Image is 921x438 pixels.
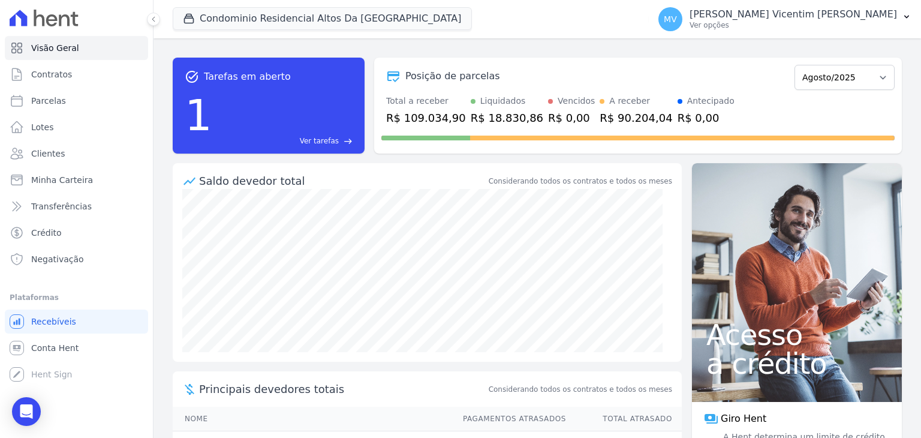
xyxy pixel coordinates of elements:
[344,137,353,146] span: east
[386,95,466,107] div: Total a receber
[185,84,212,146] div: 1
[609,95,650,107] div: A receber
[489,176,672,187] div: Considerando todos os contratos e todos os meses
[5,221,148,245] a: Crédito
[405,69,500,83] div: Posição de parcelas
[706,320,887,349] span: Acesso
[5,115,148,139] a: Lotes
[649,2,921,36] button: MV [PERSON_NAME] Vicentim [PERSON_NAME] Ver opções
[5,168,148,192] a: Minha Carteira
[217,136,353,146] a: Ver tarefas east
[199,381,486,397] span: Principais devedores totais
[31,42,79,54] span: Visão Geral
[600,110,672,126] div: R$ 90.204,04
[452,407,567,431] th: Pagamentos Atrasados
[664,15,677,23] span: MV
[10,290,143,305] div: Plataformas
[471,110,543,126] div: R$ 18.830,86
[173,407,452,431] th: Nome
[706,349,887,378] span: a crédito
[5,247,148,271] a: Negativação
[567,407,682,431] th: Total Atrasado
[690,20,897,30] p: Ver opções
[386,110,466,126] div: R$ 109.034,90
[558,95,595,107] div: Vencidos
[204,70,291,84] span: Tarefas em aberto
[5,336,148,360] a: Conta Hent
[5,142,148,166] a: Clientes
[5,89,148,113] a: Parcelas
[31,342,79,354] span: Conta Hent
[5,310,148,334] a: Recebíveis
[12,397,41,426] div: Open Intercom Messenger
[721,412,766,426] span: Giro Hent
[185,70,199,84] span: task_alt
[489,384,672,395] span: Considerando todos os contratos e todos os meses
[5,194,148,218] a: Transferências
[678,110,735,126] div: R$ 0,00
[31,316,76,328] span: Recebíveis
[690,8,897,20] p: [PERSON_NAME] Vicentim [PERSON_NAME]
[31,68,72,80] span: Contratos
[31,253,84,265] span: Negativação
[5,36,148,60] a: Visão Geral
[31,95,66,107] span: Parcelas
[548,110,595,126] div: R$ 0,00
[31,121,54,133] span: Lotes
[31,200,92,212] span: Transferências
[199,173,486,189] div: Saldo devedor total
[300,136,339,146] span: Ver tarefas
[173,7,472,30] button: Condominio Residencial Altos Da [GEOGRAPHIC_DATA]
[5,62,148,86] a: Contratos
[31,227,62,239] span: Crédito
[687,95,735,107] div: Antecipado
[31,174,93,186] span: Minha Carteira
[480,95,526,107] div: Liquidados
[31,148,65,160] span: Clientes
